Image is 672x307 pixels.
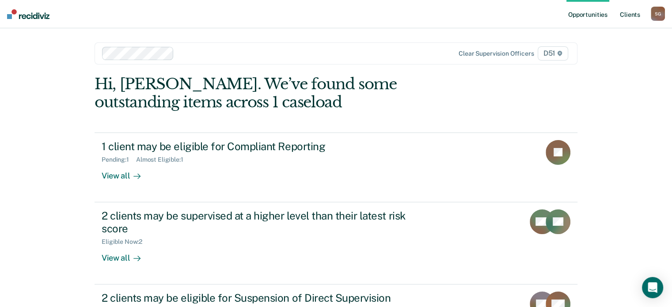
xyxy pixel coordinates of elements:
div: S G [651,7,665,21]
img: Recidiviz [7,9,49,19]
div: Eligible Now : 2 [102,238,149,246]
div: View all [102,246,151,263]
div: 2 clients may be eligible for Suspension of Direct Supervision [102,292,412,304]
div: Open Intercom Messenger [642,277,663,298]
div: Clear supervision officers [459,50,534,57]
button: SG [651,7,665,21]
div: Pending : 1 [102,156,136,163]
div: Almost Eligible : 1 [136,156,190,163]
a: 2 clients may be supervised at a higher level than their latest risk scoreEligible Now:2View all [95,202,577,284]
div: View all [102,163,151,181]
span: D51 [538,46,568,61]
div: Hi, [PERSON_NAME]. We’ve found some outstanding items across 1 caseload [95,75,481,111]
div: 2 clients may be supervised at a higher level than their latest risk score [102,209,412,235]
div: 1 client may be eligible for Compliant Reporting [102,140,412,153]
a: 1 client may be eligible for Compliant ReportingPending:1Almost Eligible:1View all [95,133,577,202]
